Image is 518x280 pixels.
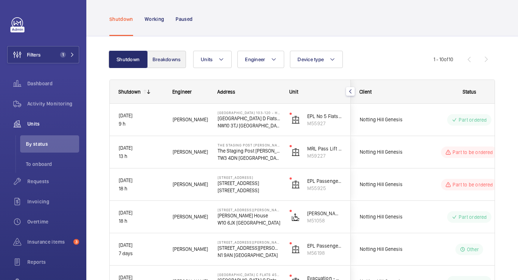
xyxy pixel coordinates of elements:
span: To onboard [26,161,79,168]
span: of [444,57,449,62]
p: W10 6JX [GEOGRAPHIC_DATA] [218,219,280,226]
span: 3 [73,239,79,245]
span: 1 [60,52,66,58]
span: [PERSON_NAME] [173,245,208,253]
p: The Staging Post [PERSON_NAME] Court [218,147,280,154]
span: Reports [27,258,79,266]
span: Units [201,57,213,62]
span: [PERSON_NAME] [173,180,208,189]
p: Part ordered [459,213,487,221]
button: Units [193,51,232,68]
p: [DATE] [119,112,163,120]
p: M55925 [307,185,342,192]
p: 18 h [119,185,163,193]
span: Units [27,120,79,127]
p: Part ordered [459,116,487,123]
span: Notting Hill Genesis [360,116,415,124]
p: N1 9AN [GEOGRAPHIC_DATA] [218,252,280,259]
p: M55927 [307,120,342,127]
span: Dashboard [27,80,79,87]
p: MRL Pass Lift [PERSON_NAME] [307,145,342,152]
p: [PERSON_NAME] House [218,212,280,219]
span: Status [463,89,476,95]
p: [DATE] [119,176,163,185]
p: Part to be ordered [453,181,493,188]
span: [PERSON_NAME] [173,148,208,156]
p: [DATE] [119,209,163,217]
p: Other [467,246,479,253]
p: M56198 [307,249,342,257]
p: [DATE] [119,241,163,249]
span: Insurance items [27,238,71,245]
p: Shutdown [109,15,133,23]
p: [STREET_ADDRESS][PERSON_NAME] [218,244,280,252]
p: [STREET_ADDRESS] [218,187,280,194]
p: M59227 [307,152,342,159]
img: elevator.svg [291,116,300,124]
div: Unit [289,89,342,95]
span: [PERSON_NAME] [173,116,208,124]
p: [GEOGRAPHIC_DATA] C Flats 45-101 - High Risk Building [218,272,280,277]
p: 18 h [119,217,163,225]
img: elevator.svg [291,148,300,157]
button: Breakdowns [147,51,186,68]
img: elevator.svg [291,245,300,254]
span: By status [26,140,79,148]
span: Notting Hill Genesis [360,213,415,221]
p: Working [145,15,164,23]
img: platform_lift.svg [291,213,300,221]
p: [GEOGRAPHIC_DATA] D Flats 103-120 [218,115,280,122]
div: Shutdown [118,89,141,95]
p: M51058 [307,217,342,224]
p: [DATE] [119,144,163,152]
span: Overtime [27,218,79,225]
span: 1 - 10 10 [433,57,453,62]
span: Filters [27,51,41,58]
p: 13 h [119,152,163,161]
span: Client [359,89,372,95]
span: Requests [27,178,79,185]
span: Activity Monitoring [27,100,79,107]
p: 7 days [119,249,163,258]
p: EPL No 5 Flats 103-120 Blk D [307,113,342,120]
span: Invoicing [27,198,79,205]
button: Filters1 [7,46,79,63]
p: [GEOGRAPHIC_DATA] 103-120 - High Risk Building [218,110,280,115]
span: Notting Hill Genesis [360,148,415,156]
span: [PERSON_NAME] [173,213,208,221]
p: [PERSON_NAME] Platform Lift [307,210,342,217]
button: Engineer [237,51,284,68]
p: The Staging Post [PERSON_NAME] Court [218,143,280,147]
p: TW3 4DN [GEOGRAPHIC_DATA] [218,154,280,162]
p: [STREET_ADDRESS] [218,175,280,180]
button: Shutdown [109,51,147,68]
p: Paused [176,15,192,23]
p: [STREET_ADDRESS] [218,180,280,187]
p: [STREET_ADDRESS][PERSON_NAME] [218,240,280,244]
span: Notting Hill Genesis [360,180,415,189]
p: [STREET_ADDRESS][PERSON_NAME] [218,208,280,212]
img: elevator.svg [291,180,300,189]
p: Part to be ordered [453,149,493,156]
p: 9 h [119,120,163,128]
span: Device type [297,57,324,62]
button: Device type [290,51,343,68]
span: Engineer [245,57,265,62]
p: NW10 3TJ [GEOGRAPHIC_DATA] [218,122,280,129]
span: Address [217,89,235,95]
span: Engineer [172,89,192,95]
span: Notting Hill Genesis [360,245,415,253]
p: EPL Passenger Lift [307,242,342,249]
p: EPL Passenger Lift [307,177,342,185]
